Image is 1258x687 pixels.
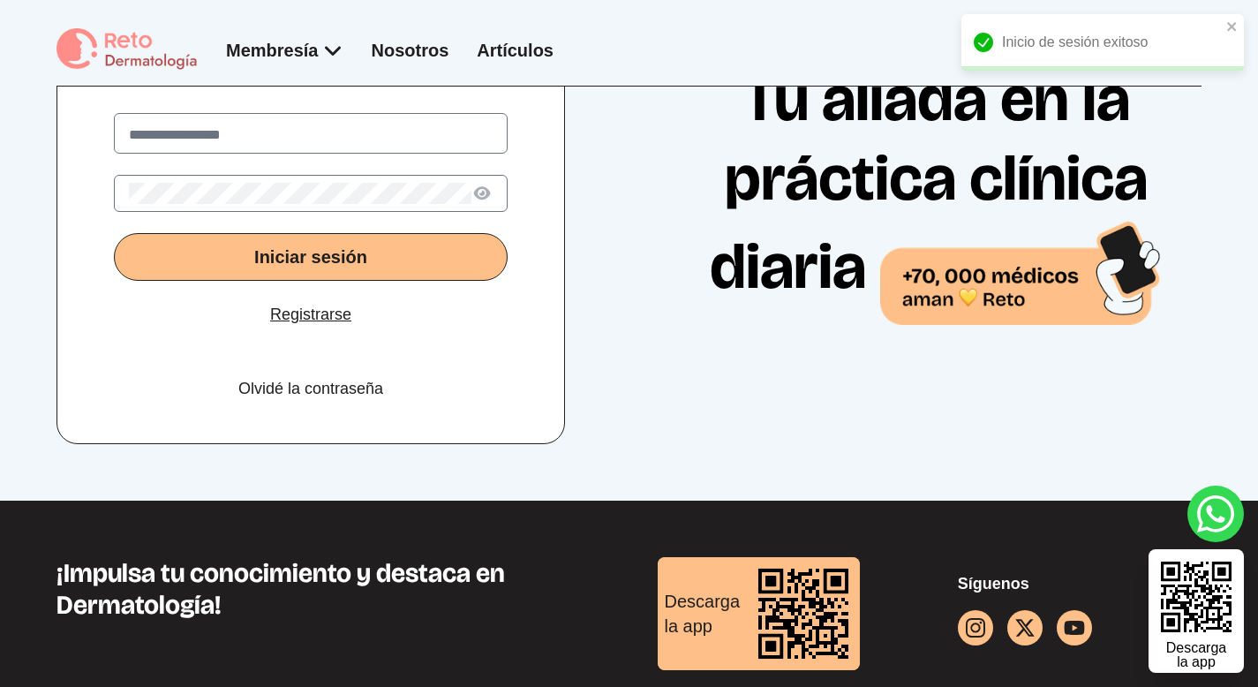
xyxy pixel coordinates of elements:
[270,302,351,327] a: Registrarse
[1226,19,1239,34] button: close
[254,247,367,267] span: Iniciar sesión
[682,59,1191,325] h1: Tu aliada en la práctica clínica diaria
[747,557,860,670] img: download reto dermatología qr
[226,38,343,63] div: Membresía
[372,41,449,60] a: Nosotros
[114,233,508,281] button: Iniciar sesión
[958,610,993,645] a: instagram button
[1187,486,1244,542] a: whatsapp button
[1057,610,1092,645] a: youtube icon
[238,376,383,401] a: Olvidé la contraseña
[1007,610,1043,645] a: facebook button
[958,571,1202,596] p: Síguenos
[961,14,1244,71] div: Inicio de sesión exitoso
[56,557,601,621] h3: ¡Impulsa tu conocimiento y destaca en Dermatología!
[56,28,198,72] img: logo Reto dermatología
[477,41,554,60] a: Artículos
[1166,641,1226,669] div: Descarga la app
[658,582,748,645] div: Descarga la app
